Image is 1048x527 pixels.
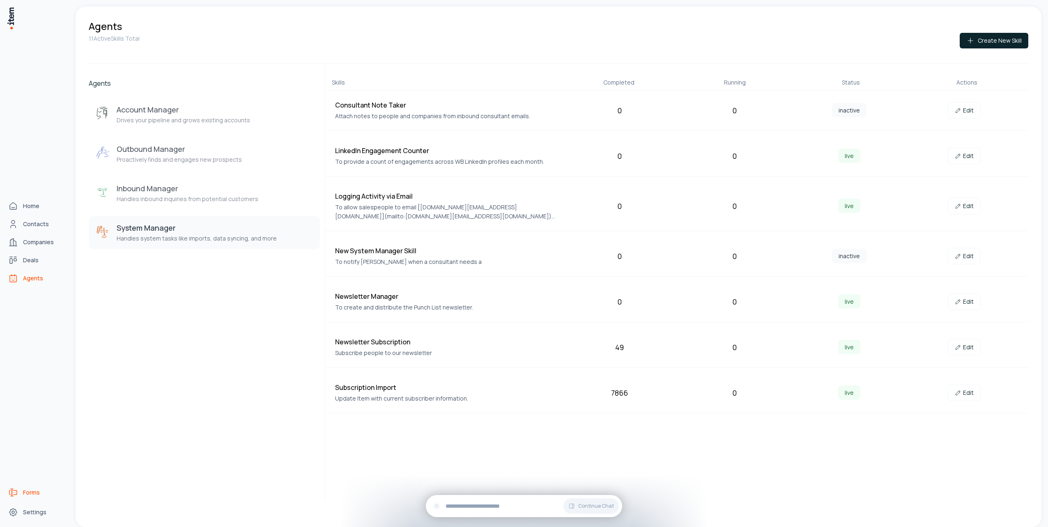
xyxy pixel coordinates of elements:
[564,78,673,87] div: Completed
[23,274,43,282] span: Agents
[565,341,673,353] div: 49
[89,78,320,88] h2: Agents
[95,185,110,200] img: Inbound Manager
[335,112,558,121] p: Attach notes to people and companies from inbound consultant emails.
[117,105,250,115] h3: Account Manager
[335,246,558,256] h4: New System Manager Skill
[832,103,866,117] span: inactive
[7,7,15,30] img: Item Brain Logo
[95,146,110,160] img: Outbound Manager
[5,216,67,232] a: Contacts
[5,504,67,520] a: Settings
[5,252,67,268] a: deals
[680,200,788,212] div: 0
[335,146,558,156] h4: LinkedIn Engagement Counter
[335,157,558,166] p: To provide a count of engagements across WB LinkedIn profiles each month.
[5,234,67,250] a: Companies
[838,149,860,163] span: live
[563,498,619,514] button: Continue Chat
[948,385,981,401] a: Edit
[680,341,788,353] div: 0
[89,137,320,170] button: Outbound ManagerOutbound ManagerProactively finds and engages new prospects
[23,508,46,516] span: Settings
[335,191,558,201] h4: Logging Activity via Email
[335,291,558,301] h4: Newsletter Manager
[23,488,40,497] span: Forms
[838,199,860,213] span: live
[117,144,242,154] h3: Outbound Manager
[948,293,981,310] a: Edit
[838,340,860,354] span: live
[335,100,558,110] h4: Consultant Note Taker
[948,148,981,164] a: Edit
[5,270,67,286] a: Agents
[565,200,673,212] div: 0
[332,78,557,87] div: Skills
[335,348,558,357] p: Subscribe people to our newsletter
[23,202,39,210] span: Home
[680,296,788,307] div: 0
[89,34,140,43] p: 11 Active Skills Total
[89,98,320,131] button: Account ManagerAccount ManagerDrives your pipeline and grows existing accounts
[565,387,673,399] div: 7866
[117,195,258,203] p: Handles inbound inquiries from potential customers
[680,105,788,116] div: 0
[335,337,558,347] h4: Newsletter Subscription
[948,198,981,214] a: Edit
[948,248,981,264] a: Edit
[335,383,558,392] h4: Subscription Import
[960,33,1028,48] button: Create New Skill
[89,177,320,210] button: Inbound ManagerInbound ManagerHandles inbound inquiries from potential customers
[680,78,790,87] div: Running
[23,220,49,228] span: Contacts
[565,250,673,262] div: 0
[117,156,242,164] p: Proactively finds and engages new prospects
[5,484,67,501] a: Forms
[838,385,860,400] span: live
[335,394,558,403] p: Update Item with current subscriber information.
[117,183,258,193] h3: Inbound Manager
[117,116,250,124] p: Drives your pipeline and grows existing accounts
[89,20,122,33] h1: Agents
[117,223,277,233] h3: System Manager
[335,303,558,312] p: To create and distribute the Punch List newsletter.
[95,106,110,121] img: Account Manager
[680,250,788,262] div: 0
[680,387,788,399] div: 0
[565,105,673,116] div: 0
[912,78,1022,87] div: Actions
[832,249,866,263] span: inactive
[23,256,39,264] span: Deals
[578,503,614,509] span: Continue Chat
[117,234,277,243] p: Handles system tasks like imports, data syncing, and more
[426,495,622,517] div: Continue Chat
[95,225,110,239] img: System Manager
[335,257,558,266] p: To notify [PERSON_NAME] when a consultant needs a
[680,150,788,162] div: 0
[796,78,906,87] div: Status
[335,203,558,221] p: To allow salespeople to email [[DOMAIN_NAME][EMAIL_ADDRESS][DOMAIN_NAME]](mailto:[DOMAIN_NAME][EM...
[948,339,981,355] a: Edit
[565,296,673,307] div: 0
[948,102,981,119] a: Edit
[89,216,320,249] button: System ManagerSystem ManagerHandles system tasks like imports, data syncing, and more
[838,294,860,309] span: live
[565,150,673,162] div: 0
[5,198,67,214] a: Home
[23,238,54,246] span: Companies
